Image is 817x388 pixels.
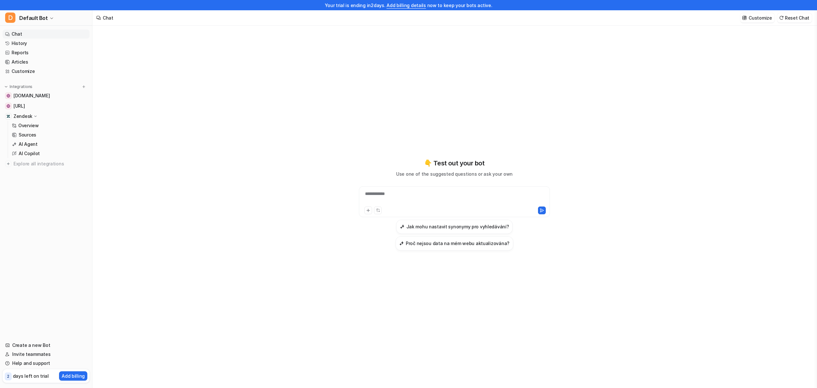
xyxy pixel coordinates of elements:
[742,15,747,20] img: customize
[9,121,90,130] a: Overview
[6,94,10,98] img: help.luigisbox.com
[406,223,509,230] h3: Jak mohu nastavit synonymy pro vyhledávání?
[19,132,36,138] p: Sources
[13,159,87,169] span: Explore all integrations
[19,150,40,157] p: AI Copilot
[387,3,426,8] a: Add billing details
[400,224,404,229] img: Jak mohu nastavit synonymy pro vyhledávání?
[13,103,25,109] span: [URL]
[406,240,509,247] h3: Proč nejsou data na mém webu aktualizována?
[82,84,86,89] img: menu_add.svg
[13,113,32,119] p: Zendesk
[19,141,38,147] p: AI Agent
[9,140,90,149] a: AI Agent
[3,67,90,76] a: Customize
[3,159,90,168] a: Explore all integrations
[3,48,90,57] a: Reports
[6,104,10,108] img: dashboard.eesel.ai
[740,13,774,22] button: Customize
[424,158,484,168] p: 👇 Test out your bot
[10,84,32,89] p: Integrations
[3,359,90,368] a: Help and support
[3,91,90,100] a: help.luigisbox.com[DOMAIN_NAME]
[777,13,812,22] button: Reset Chat
[399,241,404,246] img: Proč nejsou data na mém webu aktualizována?
[7,374,9,379] p: 2
[4,84,8,89] img: expand menu
[5,161,12,167] img: explore all integrations
[9,130,90,139] a: Sources
[3,57,90,66] a: Articles
[3,341,90,350] a: Create a new Bot
[19,13,48,22] span: Default Bot
[6,114,10,118] img: Zendesk
[3,39,90,48] a: History
[396,171,513,177] p: Use one of the suggested questions or ask your own
[779,15,784,20] img: reset
[3,30,90,39] a: Chat
[103,14,113,21] div: Chat
[62,373,85,379] p: Add billing
[18,122,39,129] p: Overview
[749,14,772,21] p: Customize
[13,93,50,99] span: [DOMAIN_NAME]
[5,13,15,23] span: D
[3,101,90,110] a: dashboard.eesel.ai[URL]
[3,84,34,90] button: Integrations
[396,220,513,234] button: Jak mohu nastavit synonymy pro vyhledávání?Jak mohu nastavit synonymy pro vyhledávání?
[59,371,87,381] button: Add billing
[3,350,90,359] a: Invite teammates
[9,149,90,158] a: AI Copilot
[13,373,49,379] p: days left on trial
[395,236,513,251] button: Proč nejsou data na mém webu aktualizována?Proč nejsou data na mém webu aktualizována?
